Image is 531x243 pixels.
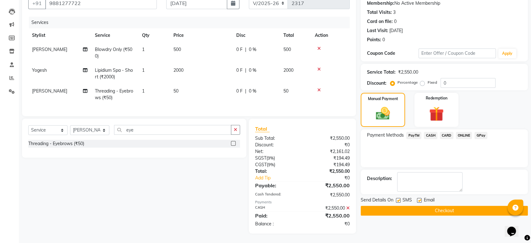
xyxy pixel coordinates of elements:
[303,155,355,161] div: ₹194.49
[389,27,403,34] div: [DATE]
[424,132,437,139] span: CASH
[303,221,355,227] div: ₹0
[170,28,233,42] th: Price
[371,105,394,121] img: _cash.svg
[397,80,418,85] label: Percentage
[402,197,412,205] span: SMS
[32,47,67,52] span: [PERSON_NAME]
[95,67,133,80] span: Lipidium Spa - Short (₹2000)
[424,105,448,123] img: _gift.svg
[245,67,246,74] span: |
[368,96,398,102] label: Manual Payment
[29,17,354,28] div: Services
[250,175,311,181] a: Add Tip
[303,212,355,219] div: ₹2,550.00
[268,162,274,167] span: 9%
[142,47,145,52] span: 1
[114,125,231,135] input: Search or Scan
[32,88,67,94] span: [PERSON_NAME]
[474,132,487,139] span: GPay
[142,88,145,94] span: 1
[427,80,437,85] label: Fixed
[367,80,386,87] div: Discount:
[303,135,355,142] div: ₹2,550.00
[367,175,392,182] div: Description:
[367,132,404,138] span: Payment Methods
[505,218,525,237] iframe: chat widget
[250,135,303,142] div: Sub Total:
[255,155,266,161] span: SGST
[173,67,183,73] span: 2000
[440,132,453,139] span: CARD
[250,192,303,198] div: Cash Tendered:
[303,168,355,175] div: ₹2,550.00
[173,88,178,94] span: 50
[32,67,47,73] span: Yogesh
[236,67,243,74] span: 0 F
[255,162,267,167] span: CGST
[249,88,256,94] span: 0 %
[283,88,288,94] span: 50
[367,37,381,43] div: Points:
[250,142,303,148] div: Discount:
[367,50,419,57] div: Coupon Code
[249,67,256,74] span: 0 %
[367,27,388,34] div: Last Visit:
[367,69,396,76] div: Service Total:
[425,95,447,101] label: Redemption
[394,18,397,25] div: 0
[138,28,170,42] th: Qty
[303,142,355,148] div: ₹0
[424,197,434,205] span: Email
[95,47,132,59] span: Blowdry Only (₹500)
[245,88,246,94] span: |
[303,205,355,212] div: ₹2,550.00
[268,155,274,161] span: 9%
[398,69,418,76] div: ₹2,550.00
[233,28,280,42] th: Disc
[250,168,303,175] div: Total:
[303,161,355,168] div: ₹194.49
[406,132,421,139] span: PayTM
[250,148,303,155] div: Net:
[311,28,350,42] th: Action
[283,47,291,52] span: 500
[250,212,303,219] div: Paid:
[28,140,84,147] div: Threading - Eyebrows (₹50)
[95,88,133,100] span: Threading - Eyebrows (₹50)
[303,182,355,189] div: ₹2,550.00
[250,161,303,168] div: ( )
[419,48,496,58] input: Enter Offer / Coupon Code
[236,88,243,94] span: 0 F
[250,182,303,189] div: Payable:
[249,46,256,53] span: 0 %
[382,37,385,43] div: 0
[367,18,393,25] div: Card on file:
[393,9,396,16] div: 3
[250,221,303,227] div: Balance :
[303,192,355,198] div: ₹2,550.00
[28,28,91,42] th: Stylist
[236,46,243,53] span: 0 F
[255,126,270,132] span: Total
[245,46,246,53] span: |
[456,132,472,139] span: ONLINE
[367,9,392,16] div: Total Visits:
[361,197,393,205] span: Send Details On
[303,148,355,155] div: ₹2,161.02
[173,47,181,52] span: 500
[283,67,293,73] span: 2000
[311,175,354,181] div: ₹0
[255,200,350,205] div: Payments
[280,28,311,42] th: Total
[250,155,303,161] div: ( )
[498,49,516,58] button: Apply
[91,28,138,42] th: Service
[142,67,145,73] span: 1
[250,205,303,212] div: CASH
[361,206,528,216] button: Checkout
